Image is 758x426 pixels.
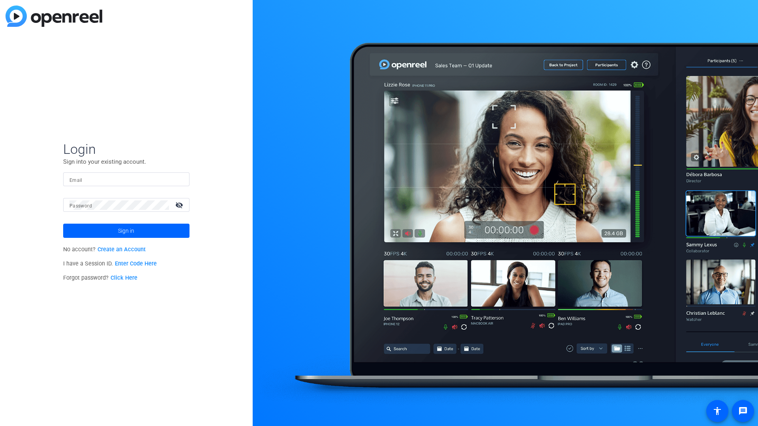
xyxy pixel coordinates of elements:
button: Sign in [63,224,189,238]
span: Sign in [118,221,134,241]
span: I have a Session ID. [63,260,157,267]
a: Create an Account [98,246,146,253]
mat-icon: accessibility [713,406,722,416]
a: Click Here [111,275,137,281]
mat-icon: message [738,406,748,416]
a: Enter Code Here [115,260,157,267]
mat-label: Email [69,177,83,183]
span: No account? [63,246,146,253]
img: blue-gradient.svg [6,6,102,27]
input: Enter Email Address [69,175,183,184]
mat-label: Password [69,203,92,209]
p: Sign into your existing account. [63,157,189,166]
span: Forgot password? [63,275,137,281]
mat-icon: visibility_off [171,199,189,211]
span: Login [63,141,189,157]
